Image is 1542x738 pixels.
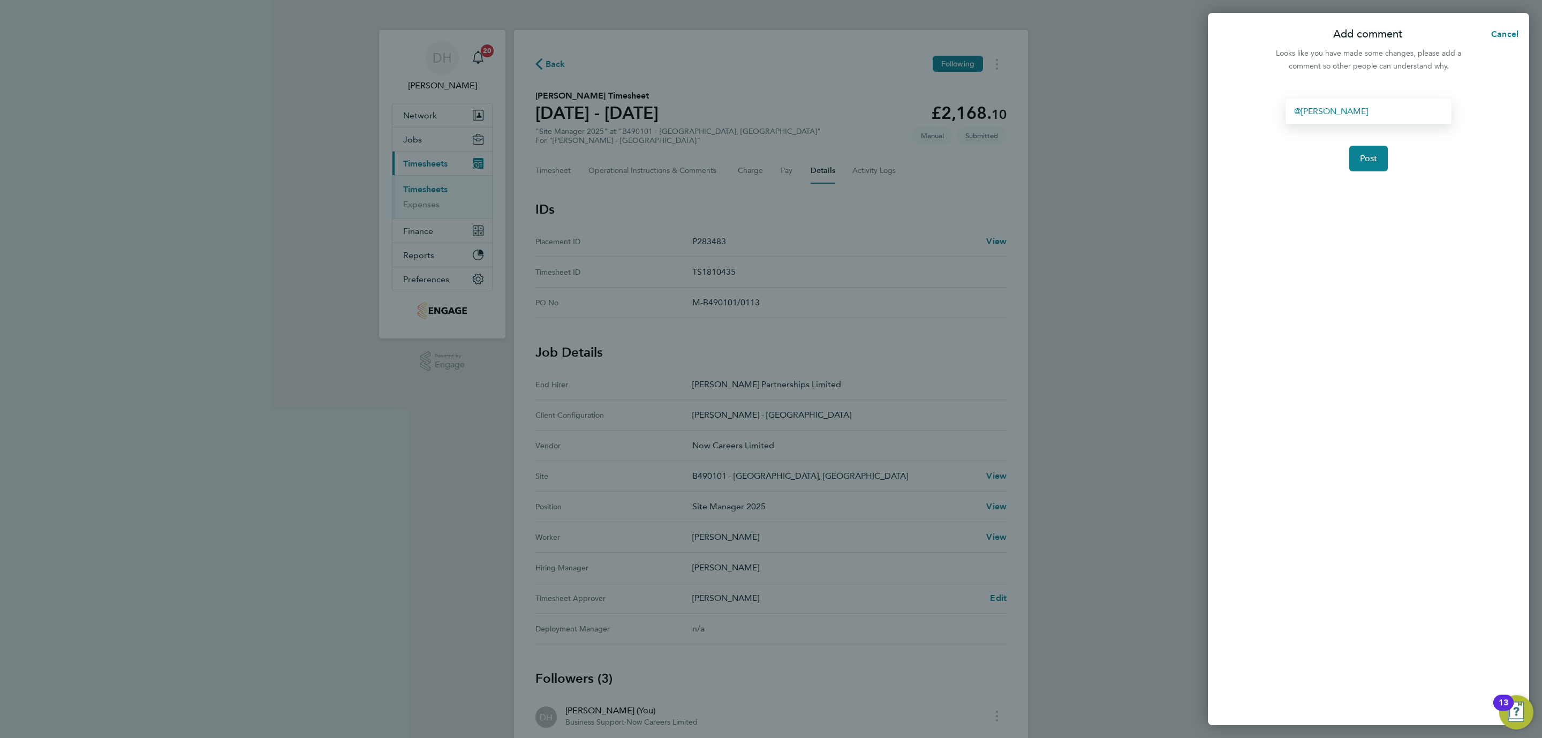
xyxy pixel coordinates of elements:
[1360,153,1378,164] span: Post
[1488,29,1518,39] span: Cancel
[1286,99,1451,124] div: ​
[1294,106,1368,116] a: [PERSON_NAME]
[1333,27,1402,42] p: Add comment
[1349,146,1388,171] button: Post
[1270,47,1467,73] div: Looks like you have made some changes, please add a comment so other people can understand why.
[1499,703,1508,717] div: 13
[1499,695,1533,729] button: Open Resource Center, 13 new notifications
[1474,24,1529,45] button: Cancel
